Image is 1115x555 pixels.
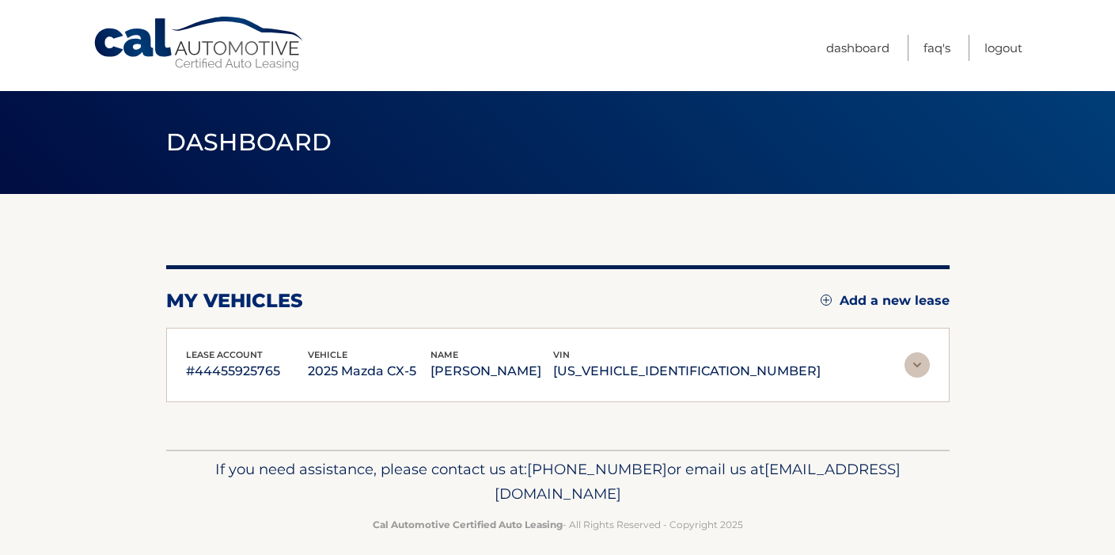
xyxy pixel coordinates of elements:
[826,35,889,61] a: Dashboard
[527,460,667,478] span: [PHONE_NUMBER]
[186,349,263,360] span: lease account
[905,352,930,378] img: accordion-rest.svg
[821,295,832,306] img: add.svg
[430,349,458,360] span: name
[176,516,939,533] p: - All Rights Reserved - Copyright 2025
[93,16,306,72] a: Cal Automotive
[553,360,821,382] p: [US_VEHICLE_IDENTIFICATION_NUMBER]
[166,289,303,313] h2: my vehicles
[373,519,563,530] strong: Cal Automotive Certified Auto Leasing
[553,349,570,360] span: vin
[430,360,553,382] p: [PERSON_NAME]
[308,349,347,360] span: vehicle
[308,360,430,382] p: 2025 Mazda CX-5
[984,35,1022,61] a: Logout
[821,293,950,309] a: Add a new lease
[186,360,309,382] p: #44455925765
[176,457,939,507] p: If you need assistance, please contact us at: or email us at
[166,127,332,157] span: Dashboard
[923,35,950,61] a: FAQ's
